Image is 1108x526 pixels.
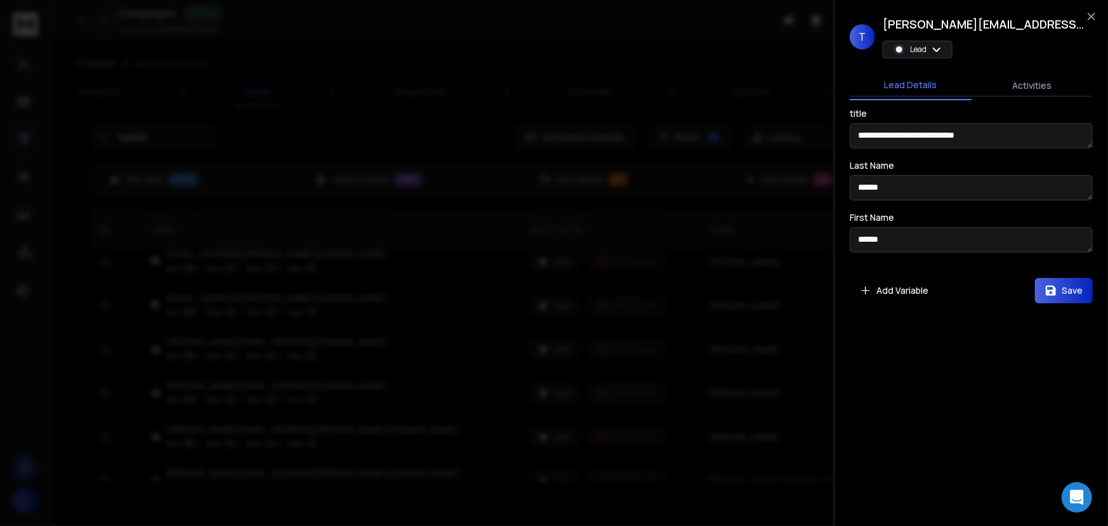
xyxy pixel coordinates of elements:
label: First Name [850,213,894,222]
p: Lead [910,44,927,55]
button: Save [1035,278,1093,303]
div: Open Intercom Messenger [1062,482,1092,513]
label: Last Name [850,161,894,170]
label: title [850,109,867,118]
h1: [PERSON_NAME][EMAIL_ADDRESS][DOMAIN_NAME] [883,15,1086,33]
button: Add Variable [850,278,939,303]
button: Lead Details [850,71,972,100]
span: T [850,24,875,49]
button: Activities [972,72,1093,100]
